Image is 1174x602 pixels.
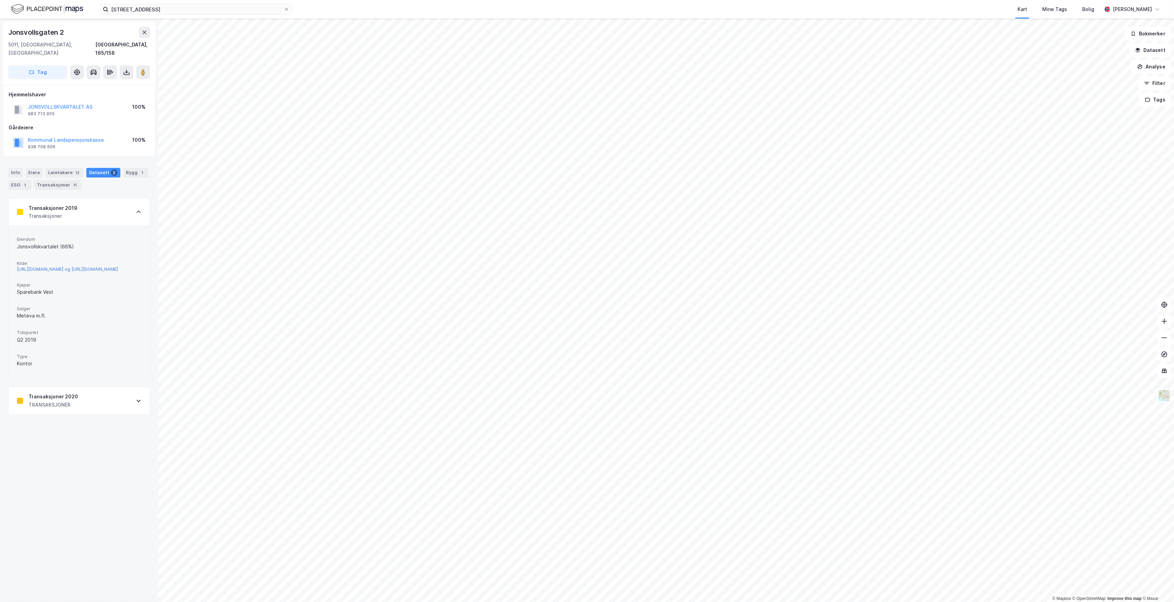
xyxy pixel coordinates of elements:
[95,41,150,57] div: [GEOGRAPHIC_DATA], 165/158
[8,41,95,57] div: 5011, [GEOGRAPHIC_DATA], [GEOGRAPHIC_DATA]
[74,169,81,176] div: 12
[123,168,149,178] div: Bygg
[17,306,141,312] span: Selger
[28,111,55,117] div: 983 713 955
[17,354,141,359] span: Type
[45,168,84,178] div: Leietakere
[17,282,141,288] span: Kjøper
[9,123,150,132] div: Gårdeiere
[111,169,118,176] div: 2
[8,27,65,38] div: Jonsvollsgaten 2
[29,401,78,409] div: TRANSAKSJONER
[1113,5,1152,13] div: [PERSON_NAME]
[17,359,141,368] div: Kontor
[86,168,120,178] div: Datasett
[1073,596,1106,601] a: OpenStreetMap
[1017,5,1027,13] div: Kart
[1125,27,1171,41] button: Bokmerker
[1082,5,1094,13] div: Bolig
[29,212,77,220] div: Transaksjoner
[8,168,23,178] div: Info
[132,136,146,144] div: 100%
[17,266,118,272] button: [URL][DOMAIN_NAME] og [URL][DOMAIN_NAME]
[17,336,141,344] div: Q2 2019
[28,144,55,150] div: 938 708 606
[8,180,31,190] div: ESG
[1042,5,1067,13] div: Mine Tags
[17,312,141,320] div: Meteva m.fl.
[1140,569,1174,602] iframe: Chat Widget
[1138,76,1171,90] button: Filter
[139,169,146,176] div: 1
[34,180,81,190] div: Transaksjoner
[108,4,284,14] input: Søk på adresse, matrikkel, gårdeiere, leietakere eller personer
[29,393,78,401] div: Transaksjoner 2020
[1052,596,1071,601] a: Mapbox
[17,330,141,335] span: Tidspunkt
[17,260,141,266] span: Kilde
[17,236,141,242] span: Eiendom
[17,288,141,296] div: Sparebank Vest
[1108,596,1142,601] a: Improve this map
[29,204,77,212] div: Transaksjoner 2019
[9,90,150,99] div: Hjemmelshaver
[1139,93,1171,107] button: Tags
[22,182,29,189] div: 1
[132,103,146,111] div: 100%
[17,243,141,251] div: Jonsvollskvartalet (66%)
[1158,389,1171,402] img: Z
[25,168,43,178] div: Eiere
[1131,60,1171,74] button: Analyse
[11,3,83,15] img: logo.f888ab2527a4732fd821a326f86c7f29.svg
[72,182,78,189] div: 11
[1129,43,1171,57] button: Datasett
[8,65,67,79] button: Tag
